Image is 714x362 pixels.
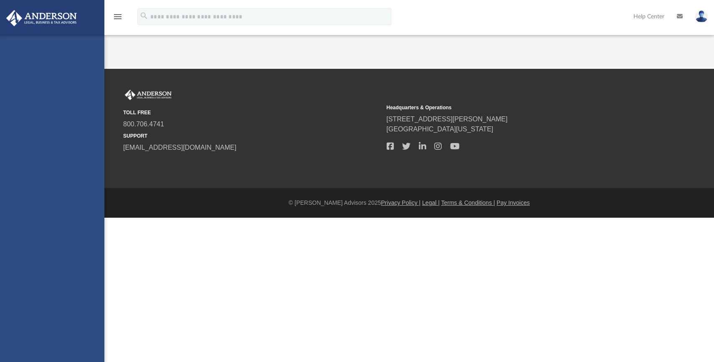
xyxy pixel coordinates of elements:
a: [STREET_ADDRESS][PERSON_NAME] [387,116,508,123]
small: Headquarters & Operations [387,104,644,111]
a: Pay Invoices [496,199,529,206]
img: Anderson Advisors Platinum Portal [4,10,79,26]
i: search [139,11,149,20]
a: 800.706.4741 [123,121,164,128]
a: Legal | [422,199,440,206]
small: SUPPORT [123,132,381,140]
i: menu [113,12,123,22]
a: [GEOGRAPHIC_DATA][US_STATE] [387,126,494,133]
small: TOLL FREE [123,109,381,116]
a: Privacy Policy | [381,199,421,206]
a: Terms & Conditions | [441,199,495,206]
img: Anderson Advisors Platinum Portal [123,90,173,101]
a: menu [113,16,123,22]
img: User Pic [695,10,708,23]
a: [EMAIL_ADDRESS][DOMAIN_NAME] [123,144,236,151]
div: © [PERSON_NAME] Advisors 2025 [104,199,714,207]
